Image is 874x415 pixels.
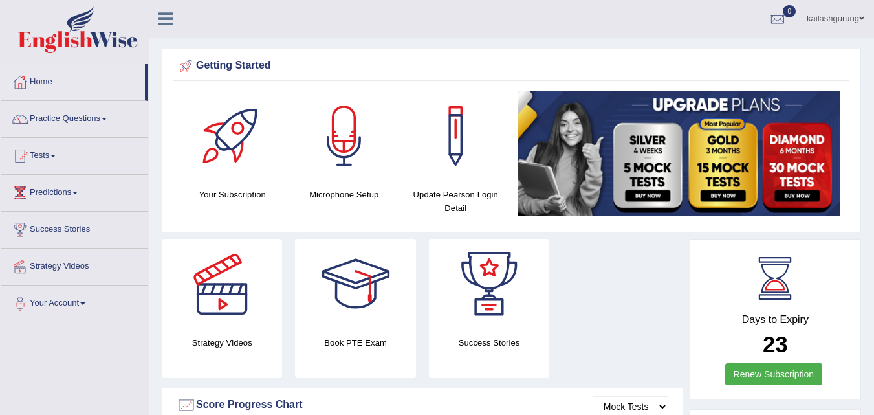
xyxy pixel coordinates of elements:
h4: Book PTE Exam [295,336,415,350]
a: Predictions [1,175,148,207]
h4: Microphone Setup [295,188,394,201]
b: 23 [763,331,788,357]
a: Practice Questions [1,101,148,133]
span: 0 [783,5,796,17]
h4: Strategy Videos [162,336,282,350]
h4: Your Subscription [183,188,282,201]
div: Score Progress Chart [177,396,668,415]
a: Success Stories [1,212,148,244]
a: Renew Subscription [725,363,823,385]
a: Tests [1,138,148,170]
h4: Update Pearson Login Detail [406,188,505,215]
div: Getting Started [177,56,846,76]
a: Home [1,64,145,96]
a: Your Account [1,286,148,318]
h4: Success Stories [429,336,549,350]
a: Strategy Videos [1,249,148,281]
h4: Days to Expiry [705,314,846,326]
img: small5.jpg [518,91,840,216]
